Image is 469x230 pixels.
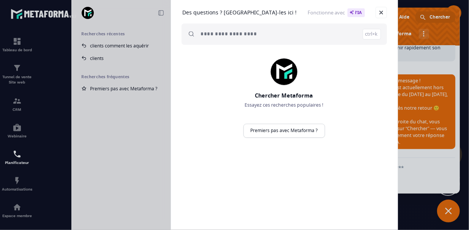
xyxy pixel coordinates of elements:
[227,92,341,99] h2: Chercher Metaforma
[308,8,365,17] span: Fonctionne avec
[82,31,161,36] h2: Recherches récentes
[90,55,104,61] span: clients
[82,74,161,79] h2: Recherches fréquentes
[227,102,341,109] p: Essayez ces recherches populaires !
[376,7,387,18] a: Fermer
[90,85,158,92] span: Premiers pas avec Metaforma ?
[183,9,297,16] h1: Des questions ? [GEOGRAPHIC_DATA]-les ici !
[347,8,365,17] span: l'IA
[243,124,325,138] a: Premiers pas avec Metaforma ?
[156,8,166,18] a: Réduire
[90,43,149,49] span: clients comment les aquérir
